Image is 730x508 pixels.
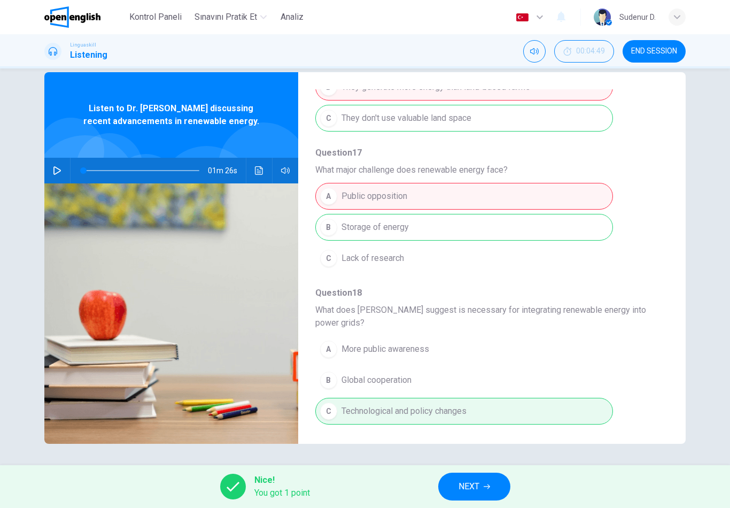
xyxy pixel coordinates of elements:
button: Sınavını Pratik Et [190,7,271,27]
button: END SESSION [623,40,686,63]
span: END SESSION [631,47,677,56]
span: Nice! [254,474,310,487]
span: What major challenge does renewable energy face? [315,164,651,176]
button: Kontrol Paneli [125,7,186,27]
img: Listen to Dr. Helen Smith discussing recent advancements in renewable energy. [44,183,298,444]
h1: Listening [70,49,107,61]
button: Ses transkripsiyonunu görmek için tıklayın [251,158,268,183]
span: Question 17 [315,147,651,159]
button: 00:04:49 [554,40,614,63]
img: Profile picture [594,9,611,26]
span: Analiz [281,11,304,24]
span: Linguaskill [70,41,96,49]
span: You got 1 point [254,487,310,499]
span: Question 18 [315,287,651,299]
div: Sudenur D. [619,11,656,24]
a: OpenEnglish logo [44,6,125,28]
span: Listen to Dr. [PERSON_NAME] discussing recent advancements in renewable energy. [79,102,263,128]
span: What does [PERSON_NAME] suggest is necessary for integrating renewable energy into power grids? [315,304,651,329]
div: Hide [554,40,614,63]
button: Analiz [275,7,309,27]
span: Sınavını Pratik Et [195,11,257,24]
span: NEXT [459,479,479,494]
img: OpenEnglish logo [44,6,100,28]
div: Mute [523,40,546,63]
span: Kontrol Paneli [129,11,182,24]
img: tr [516,13,529,21]
span: 00:04:49 [576,47,605,56]
button: NEXT [438,473,510,501]
span: 01m 26s [208,158,246,183]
